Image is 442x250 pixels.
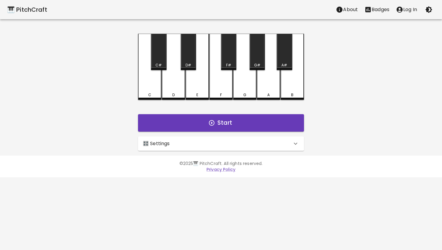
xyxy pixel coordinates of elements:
[48,160,394,166] p: © 2025 🎹 PitchCraft. All rights reserved.
[267,92,270,98] div: A
[226,62,231,68] div: F#
[143,140,170,147] p: 🎛️ Settings
[243,92,246,98] div: G
[155,62,162,68] div: C#
[333,4,361,16] button: About
[172,92,175,98] div: D
[148,92,151,98] div: C
[254,62,260,68] div: G#
[138,136,304,151] div: 🎛️ Settings
[186,62,191,68] div: D#
[393,4,420,16] button: account of current user
[281,62,287,68] div: A#
[291,92,293,98] div: B
[138,114,304,132] button: Start
[403,6,417,13] p: Log In
[7,5,47,14] a: 🎹 PitchCraft
[372,6,389,13] p: Badges
[343,6,358,13] p: About
[361,4,393,16] button: Stats
[220,92,222,98] div: F
[207,166,235,172] a: Privacy Policy
[196,92,198,98] div: E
